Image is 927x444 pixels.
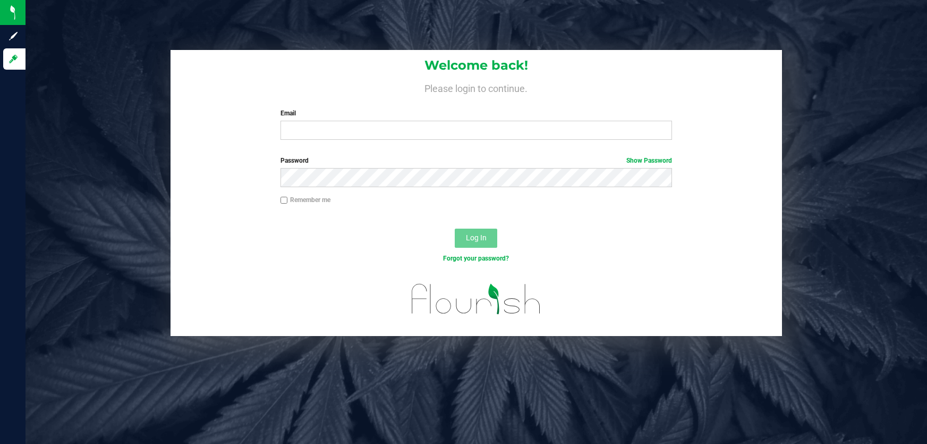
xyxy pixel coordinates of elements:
[171,58,782,72] h1: Welcome back!
[400,274,553,324] img: flourish_logo.svg
[280,195,330,205] label: Remember me
[8,54,19,64] inline-svg: Log in
[443,255,509,262] a: Forgot your password?
[466,233,487,242] span: Log In
[455,229,497,248] button: Log In
[280,108,673,118] label: Email
[8,31,19,41] inline-svg: Sign up
[280,197,288,204] input: Remember me
[280,157,309,164] span: Password
[626,157,672,164] a: Show Password
[171,81,782,94] h4: Please login to continue.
